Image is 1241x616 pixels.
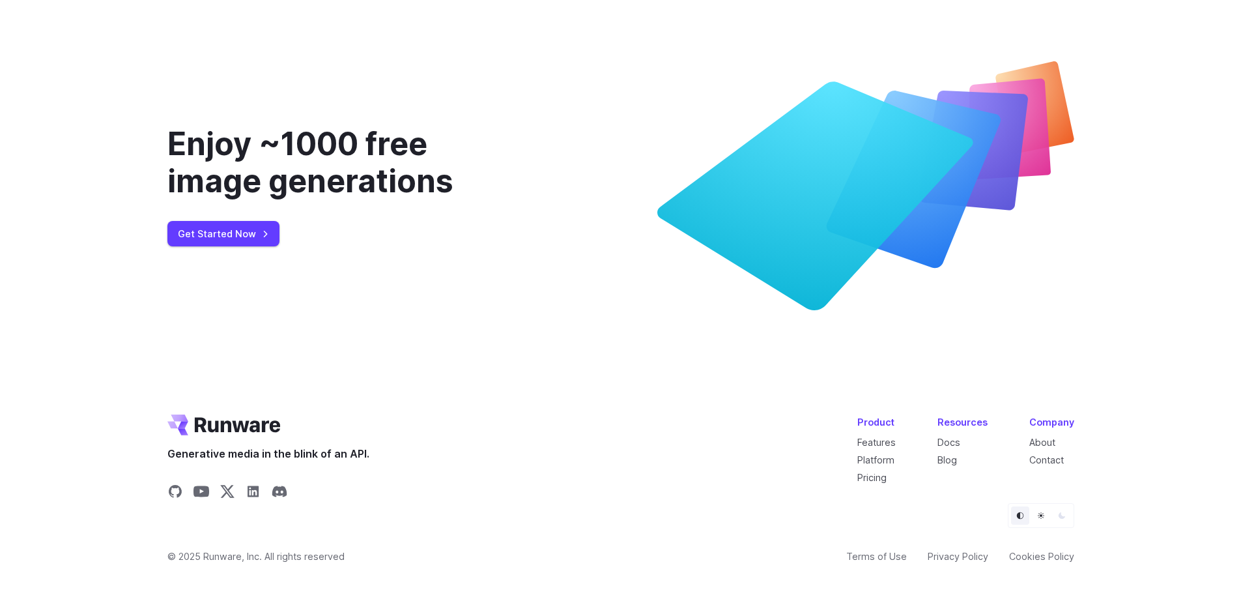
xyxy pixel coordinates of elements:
[167,125,522,200] div: Enjoy ~1000 free image generations
[857,415,896,430] div: Product
[1029,437,1055,448] a: About
[857,437,896,448] a: Features
[1009,549,1074,564] a: Cookies Policy
[167,549,345,564] span: © 2025 Runware, Inc. All rights reserved
[937,454,957,465] a: Blog
[1029,454,1064,465] a: Contact
[846,549,907,564] a: Terms of Use
[857,472,887,483] a: Pricing
[1032,506,1050,525] button: Light
[928,549,988,564] a: Privacy Policy
[246,484,261,503] a: Share on LinkedIn
[220,484,235,503] a: Share on X
[1029,415,1074,430] div: Company
[937,415,988,430] div: Resources
[167,415,281,435] a: Go to /
[1008,503,1074,528] ul: Theme selector
[857,454,894,465] a: Platform
[167,446,369,463] span: Generative media in the blink of an API.
[193,484,209,503] a: Share on YouTube
[167,484,183,503] a: Share on GitHub
[167,221,279,246] a: Get Started Now
[272,484,287,503] a: Share on Discord
[937,437,960,448] a: Docs
[1053,506,1071,525] button: Dark
[1011,506,1029,525] button: Default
